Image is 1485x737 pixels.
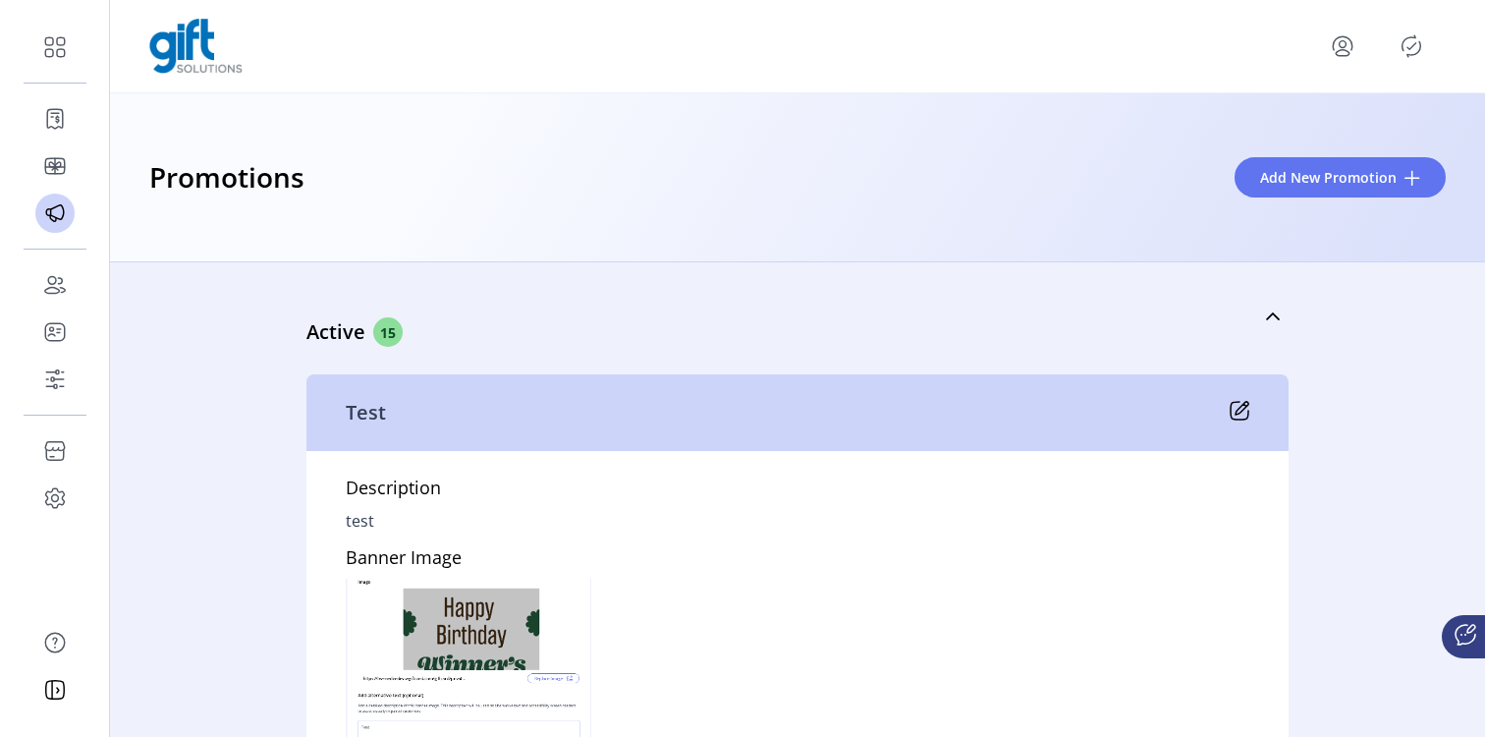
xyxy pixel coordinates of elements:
button: Add New Promotion [1235,157,1446,198]
p: Active [306,317,373,347]
a: Active15 [306,274,1289,359]
p: Test [346,398,386,427]
h5: Banner Image [346,544,591,579]
p: test [346,509,374,533]
span: Add New Promotion [1260,167,1397,188]
img: logo [149,19,243,74]
h5: Description [346,475,441,509]
button: Publisher Panel [1396,30,1427,62]
h3: Promotions [149,156,304,199]
button: menu [1327,30,1358,62]
span: 15 [373,317,403,347]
